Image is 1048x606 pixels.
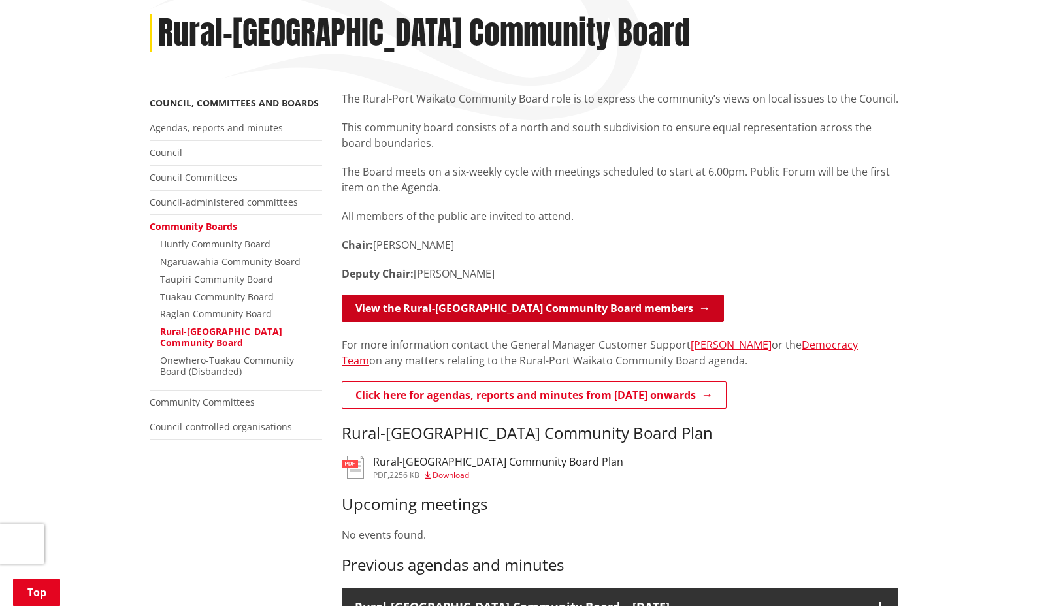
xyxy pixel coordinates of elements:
[150,171,237,183] a: Council Committees
[150,421,292,433] a: Council-controlled organisations
[160,308,272,320] a: Raglan Community Board
[342,337,898,368] p: For more information contact the General Manager Customer Support or the on any matters relating ...
[160,325,282,349] a: Rural-[GEOGRAPHIC_DATA] Community Board
[342,208,898,224] p: All members of the public are invited to attend.
[342,456,364,479] img: document-pdf.svg
[342,338,858,368] a: Democracy Team
[342,266,414,281] strong: Deputy Chair:
[150,220,237,232] a: Community Boards
[160,238,270,250] a: Huntly Community Board
[988,551,1035,598] iframe: Messenger Launcher
[342,266,898,281] p: [PERSON_NAME]
[150,196,298,208] a: Council-administered committees
[342,424,898,443] h3: Rural-[GEOGRAPHIC_DATA] Community Board Plan
[389,470,419,481] span: 2256 KB
[342,456,623,479] a: Rural-[GEOGRAPHIC_DATA] Community Board Plan pdf,2256 KB Download
[150,97,319,109] a: Council, committees and boards
[342,91,898,106] p: The Rural-Port Waikato Community Board role is to express the community’s views on local issues t...
[160,291,274,303] a: Tuakau Community Board
[160,255,301,268] a: Ngāruawāhia Community Board
[160,354,294,377] a: Onewhero-Tuakau Community Board (Disbanded)
[150,121,283,134] a: Agendas, reports and minutes
[342,238,373,252] strong: Chair:
[13,579,60,606] a: Top
[342,381,727,409] a: Click here for agendas, reports and minutes from [DATE] onwards
[150,146,182,159] a: Council
[342,237,898,253] p: [PERSON_NAME]
[342,527,898,543] p: No events found.
[342,295,724,322] a: View the Rural-[GEOGRAPHIC_DATA] Community Board members
[373,470,387,481] span: pdf
[150,396,255,408] a: Community Committees
[373,456,623,468] h3: Rural-[GEOGRAPHIC_DATA] Community Board Plan
[160,273,273,285] a: Taupiri Community Board
[158,14,690,52] h1: Rural-[GEOGRAPHIC_DATA] Community Board
[342,164,898,195] p: The Board meets on a six-weekly cycle with meetings scheduled to start at 6.00pm. Public Forum wi...
[342,120,898,151] p: This community board consists of a north and south subdivision to ensure equal representation acr...
[691,338,772,352] a: [PERSON_NAME]
[342,495,898,514] h3: Upcoming meetings
[373,471,623,479] div: ,
[433,470,469,481] span: Download
[342,554,564,575] span: Previous agendas and minutes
